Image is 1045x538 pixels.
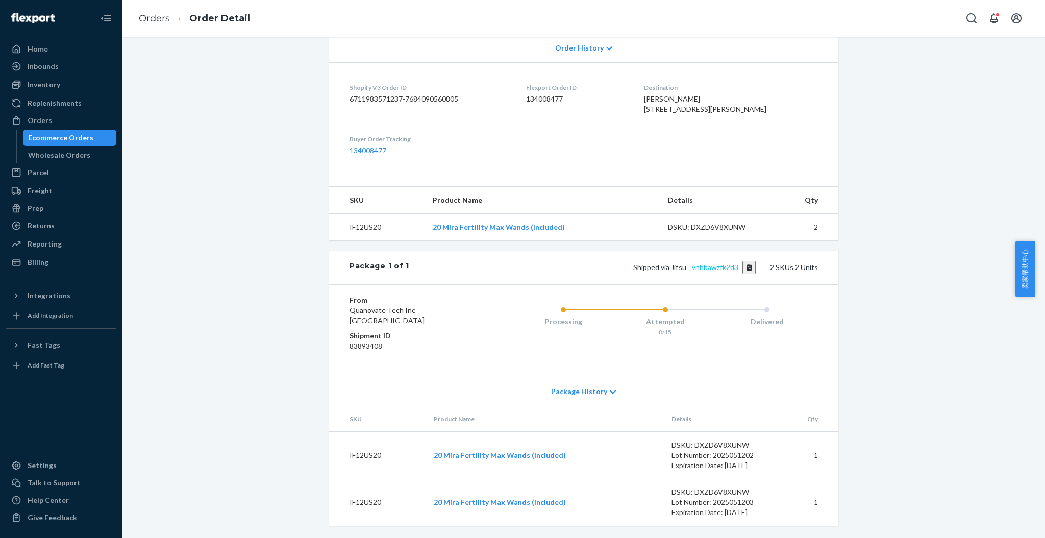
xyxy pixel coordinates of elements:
[28,186,53,196] div: Freight
[28,61,59,71] div: Inbounds
[961,8,982,29] button: Open Search Box
[329,187,425,214] th: SKU
[28,203,43,213] div: Prep
[28,115,52,126] div: Orders
[6,183,116,199] a: Freight
[671,487,767,497] div: DSKU: DXZD6V8XUNW
[716,316,818,327] div: Delivered
[6,95,116,111] a: Replenishments
[28,290,70,301] div: Integrations
[555,43,604,53] span: Order History
[28,167,49,178] div: Parcel
[526,83,628,92] dt: Flexport Order ID
[350,331,471,341] dt: Shipment ID
[28,340,60,350] div: Fast Tags
[189,13,250,24] a: Order Detail
[776,479,838,526] td: 1
[28,98,82,108] div: Replenishments
[772,214,838,241] td: 2
[6,236,116,252] a: Reporting
[6,337,116,353] button: Fast Tags
[663,406,776,432] th: Details
[776,406,838,432] th: Qty
[350,146,386,155] a: 134008477
[434,498,566,506] a: 20 Mira Fertility Max Wands (Included)
[776,432,838,479] td: 1
[28,44,48,54] div: Home
[633,263,756,272] span: Shipped via Jitsu
[644,83,818,92] dt: Destination
[6,112,116,129] a: Orders
[6,58,116,75] a: Inbounds
[426,406,663,432] th: Product Name
[28,221,55,231] div: Returns
[6,254,116,271] a: Billing
[28,512,77,523] div: Give Feedback
[671,440,767,450] div: DSKU: DXZD6V8XUNW
[350,261,409,274] div: Package 1 of 1
[984,8,1004,29] button: Open notifications
[1015,241,1035,297] button: 卖家帮助中心
[11,13,55,23] img: Flexport logo
[329,479,426,526] td: IF12US20
[772,187,838,214] th: Qty
[28,257,48,267] div: Billing
[131,4,258,34] ol: breadcrumbs
[671,507,767,518] div: Expiration Date: [DATE]
[329,406,426,432] th: SKU
[6,475,116,491] a: Talk to Support
[551,386,607,397] span: Package History
[28,460,57,471] div: Settings
[433,223,565,231] a: 20 Mira Fertility Max Wands (Included)
[28,133,93,143] div: Ecommerce Orders
[6,492,116,508] a: Help Center
[350,341,471,351] dd: 83893408
[1006,8,1027,29] button: Open account menu
[329,214,425,241] td: IF12US20
[6,457,116,474] a: Settings
[329,432,426,479] td: IF12US20
[742,261,756,274] button: Copy tracking number
[614,316,716,327] div: Attempted
[6,164,116,181] a: Parcel
[6,41,116,57] a: Home
[350,83,510,92] dt: Shopify V3 Order ID
[23,130,117,146] a: Ecommerce Orders
[23,147,117,163] a: Wholesale Orders
[350,295,471,305] dt: From
[28,80,60,90] div: Inventory
[28,239,62,249] div: Reporting
[660,187,772,214] th: Details
[350,135,510,143] dt: Buyer Order Tracking
[6,287,116,304] button: Integrations
[614,328,716,336] div: 8/15
[409,261,818,274] div: 2 SKUs 2 Units
[644,94,766,113] span: [PERSON_NAME] [STREET_ADDRESS][PERSON_NAME]
[434,451,566,459] a: 20 Mira Fertility Max Wands (Included)
[671,450,767,460] div: Lot Number: 2025051202
[526,94,628,104] dd: 134008477
[350,306,425,325] span: Quanovate Tech Inc [GEOGRAPHIC_DATA]
[671,497,767,507] div: Lot Number: 2025051203
[425,187,660,214] th: Product Name
[6,308,116,324] a: Add Integration
[96,8,116,29] button: Close Navigation
[28,311,73,320] div: Add Integration
[6,357,116,374] a: Add Fast Tag
[350,94,510,104] dd: 6711983571237-7684090560805
[512,316,614,327] div: Processing
[6,77,116,93] a: Inventory
[6,200,116,216] a: Prep
[6,509,116,526] button: Give Feedback
[28,150,90,160] div: Wholesale Orders
[28,478,81,488] div: Talk to Support
[692,263,738,272] a: vnhbawzfk2d3
[28,495,69,505] div: Help Center
[668,222,764,232] div: DSKU: DXZD6V8XUNW
[671,460,767,471] div: Expiration Date: [DATE]
[139,13,170,24] a: Orders
[6,217,116,234] a: Returns
[28,361,64,370] div: Add Fast Tag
